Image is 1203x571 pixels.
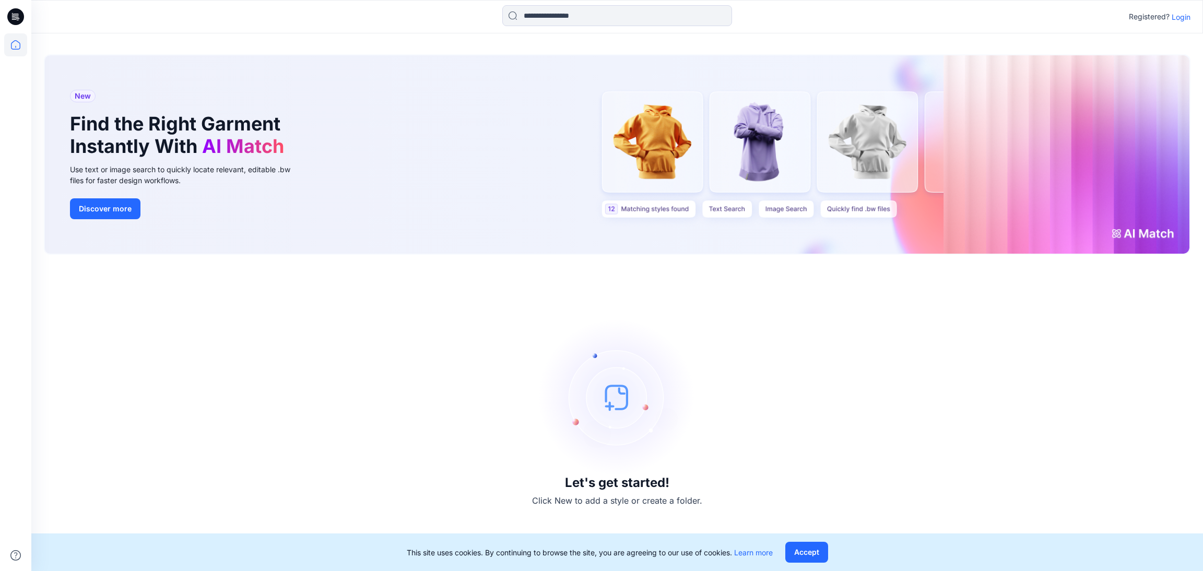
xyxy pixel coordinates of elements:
[1172,11,1190,22] p: Login
[1129,10,1170,23] p: Registered?
[70,113,289,158] h1: Find the Right Garment Instantly With
[539,319,695,475] img: empty-state-image.svg
[75,90,91,102] span: New
[734,548,773,557] a: Learn more
[532,494,702,507] p: Click New to add a style or create a folder.
[70,164,305,186] div: Use text or image search to quickly locate relevant, editable .bw files for faster design workflows.
[785,542,828,563] button: Accept
[70,198,140,219] button: Discover more
[407,547,773,558] p: This site uses cookies. By continuing to browse the site, you are agreeing to our use of cookies.
[565,475,669,490] h3: Let's get started!
[202,135,284,158] span: AI Match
